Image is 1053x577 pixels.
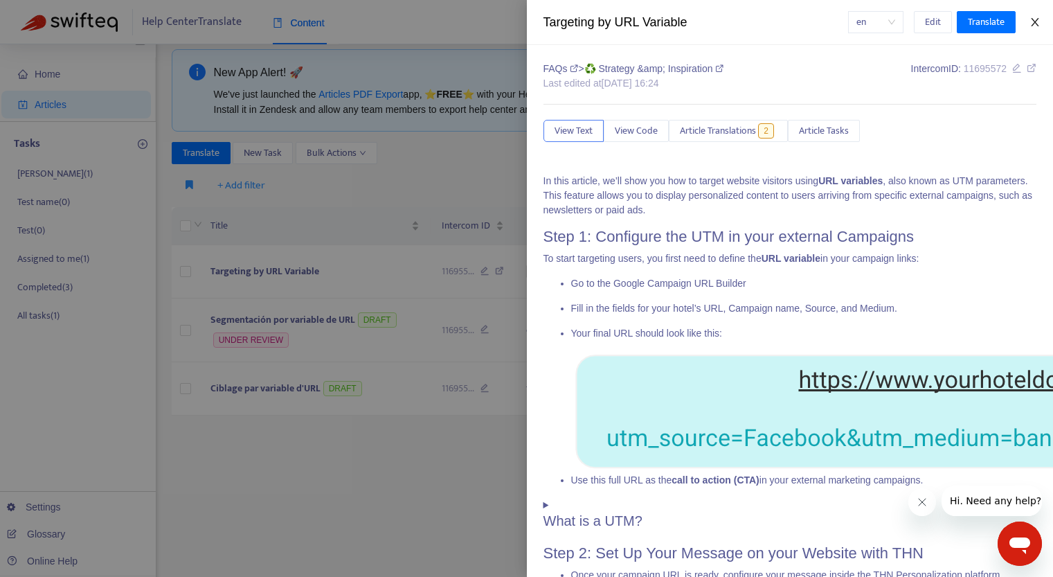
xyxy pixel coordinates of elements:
h1: Step 2: Set Up Your Message on your Website with THN [543,544,1037,562]
b: call to action (CTA) [672,474,759,486]
span: Edit [925,15,941,30]
p: In this article, we’ll show you how to target website visitors using , also known as UTM paramete... [543,174,1037,218]
iframe: Close message [908,488,936,516]
h1: Step 1: Configure the UTM in your external Campaigns [543,228,1037,246]
span: en [856,12,895,33]
button: Translate [957,11,1016,33]
p: To start targeting users, you first need to define the in your campaign links: [543,251,1037,266]
div: Last edited at [DATE] 16:24 [543,76,724,91]
h2: What is a UTM? [543,513,1037,529]
span: Article Translations [680,123,756,139]
span: FAQs > [543,63,584,74]
span: Translate [968,15,1005,30]
p: Your final URL should look like this: [571,326,1037,341]
div: Targeting by URL Variable [543,13,848,32]
p: Use this full URL as the in your external marketing campaigns. [571,473,1037,488]
span: Article Tasks [799,123,849,139]
button: View Code [604,120,669,142]
button: Article Translations2 [669,120,788,142]
span: 2 [758,123,774,139]
span: ♻️ Strategy &amp; Inspiration [584,63,724,74]
p: Go to the Google Campaign URL Builder [571,276,1037,291]
b: URL variable [762,253,820,264]
button: Article Tasks [788,120,860,142]
div: Intercom ID: [911,62,1036,91]
button: View Text [543,120,604,142]
button: Edit [914,11,952,33]
iframe: Button to launch messaging window [998,522,1042,566]
summary: What is a UTM? [543,498,1037,529]
span: 11695572 [964,63,1007,74]
span: View Text [555,123,593,139]
span: View Code [615,123,658,139]
iframe: Message from company [942,486,1042,516]
b: URL variables [818,175,883,186]
span: close [1029,17,1041,28]
button: Close [1025,16,1045,29]
p: Fill in the fields for your hotel’s URL, Campaign name, Source, and Medium. [571,301,1037,316]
